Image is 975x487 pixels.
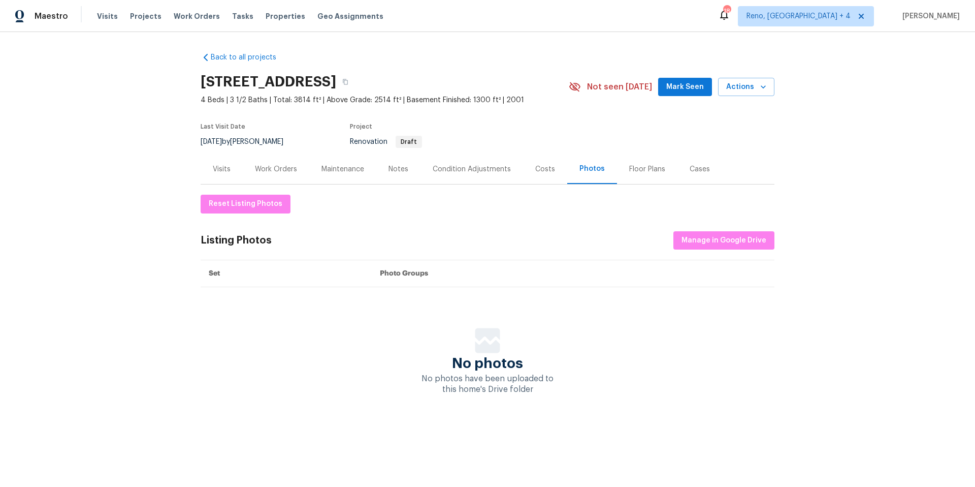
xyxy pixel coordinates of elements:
[201,124,245,130] span: Last Visit Date
[201,235,272,246] div: Listing Photos
[629,164,665,174] div: Floor Plans
[587,82,652,92] span: Not seen [DATE]
[723,6,730,16] div: 18
[201,195,290,214] button: Reset Listing Photos
[421,375,554,393] span: No photos have been uploaded to this home's Drive folder
[317,11,383,21] span: Geo Assignments
[388,164,408,174] div: Notes
[579,164,605,174] div: Photos
[350,138,422,145] span: Renovation
[433,164,511,174] div: Condition Adjustments
[673,231,774,250] button: Manage in Google Drive
[201,52,298,63] a: Back to all projects
[658,78,712,97] button: Mark Seen
[666,81,704,94] span: Mark Seen
[35,11,68,21] span: Maestro
[201,77,336,87] h2: [STREET_ADDRESS]
[321,164,364,174] div: Maintenance
[681,234,766,247] span: Manage in Google Drive
[452,358,523,369] span: No photos
[97,11,118,21] span: Visits
[209,198,282,210] span: Reset Listing Photos
[726,81,766,94] span: Actions
[336,73,354,91] button: Copy Address
[535,164,555,174] div: Costs
[898,11,960,21] span: [PERSON_NAME]
[201,136,296,148] div: by [PERSON_NAME]
[350,124,372,130] span: Project
[397,139,421,145] span: Draft
[174,11,220,21] span: Work Orders
[201,260,372,287] th: Set
[746,11,851,21] span: Reno, [GEOGRAPHIC_DATA] + 4
[201,138,222,145] span: [DATE]
[690,164,710,174] div: Cases
[266,11,305,21] span: Properties
[372,260,774,287] th: Photo Groups
[130,11,161,21] span: Projects
[718,78,774,97] button: Actions
[255,164,297,174] div: Work Orders
[213,164,231,174] div: Visits
[201,95,569,105] span: 4 Beds | 3 1/2 Baths | Total: 3814 ft² | Above Grade: 2514 ft² | Basement Finished: 1300 ft² | 2001
[232,13,253,20] span: Tasks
